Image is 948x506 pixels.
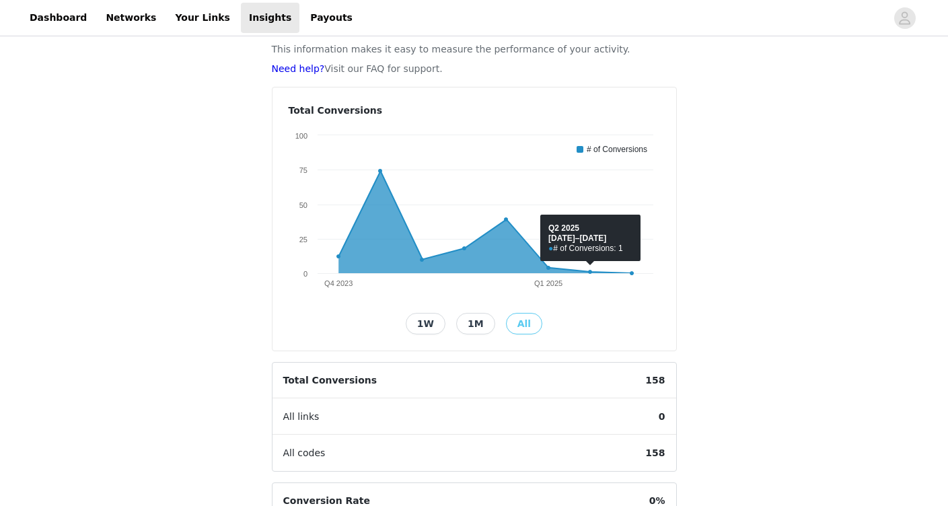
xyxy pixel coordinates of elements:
[272,62,677,76] p: Visit our FAQ for support.
[299,201,307,209] text: 50
[241,3,299,33] a: Insights
[272,63,325,74] a: Need help?
[299,166,307,174] text: 75
[648,399,676,435] span: 0
[272,363,388,398] span: Total Conversions
[272,399,330,435] span: All links
[302,3,361,33] a: Payouts
[506,313,542,334] button: All
[295,132,307,140] text: 100
[456,313,495,334] button: 1M
[299,236,307,244] text: 25
[272,42,677,57] p: This information makes it easy to measure the performance of your activity.
[22,3,95,33] a: Dashboard
[898,7,911,29] div: avatar
[534,279,562,287] text: Q1 2025
[406,313,445,334] button: 1W
[289,104,660,118] h4: Total Conversions
[324,279,353,287] text: Q4 2023
[587,145,647,154] text: # of Conversions
[634,363,676,398] span: 158
[98,3,164,33] a: Networks
[167,3,238,33] a: Your Links
[272,435,336,471] span: All codes
[634,435,676,471] span: 158
[303,270,307,278] text: 0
